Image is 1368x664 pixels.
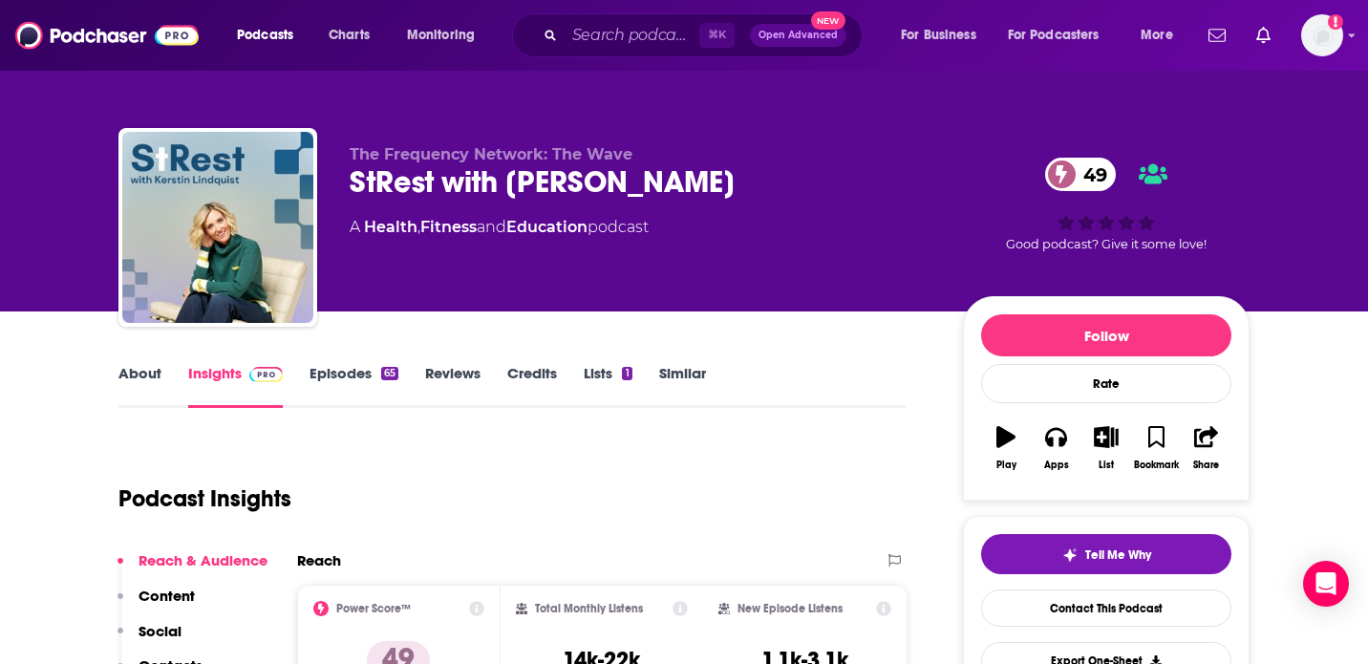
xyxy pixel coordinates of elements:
[188,364,283,408] a: InsightsPodchaser Pro
[1006,237,1207,251] span: Good podcast? Give it some love!
[565,20,699,51] input: Search podcasts, credits, & more...
[981,414,1031,482] button: Play
[1328,14,1343,30] svg: Add a profile image
[1127,20,1197,51] button: open menu
[350,216,649,239] div: A podcast
[981,314,1231,356] button: Follow
[506,218,588,236] a: Education
[394,20,500,51] button: open menu
[297,551,341,569] h2: Reach
[1301,14,1343,56] button: Show profile menu
[981,534,1231,574] button: tell me why sparkleTell Me Why
[364,218,417,236] a: Health
[530,13,881,57] div: Search podcasts, credits, & more...
[887,20,1000,51] button: open menu
[963,145,1250,264] div: 49Good podcast? Give it some love!
[1044,460,1069,471] div: Apps
[329,22,370,49] span: Charts
[407,22,475,49] span: Monitoring
[249,367,283,382] img: Podchaser Pro
[981,589,1231,627] a: Contact This Podcast
[139,551,267,569] p: Reach & Audience
[1301,14,1343,56] img: User Profile
[1134,460,1179,471] div: Bookmark
[1193,460,1219,471] div: Share
[584,364,631,408] a: Lists1
[15,17,199,54] img: Podchaser - Follow, Share and Rate Podcasts
[759,31,838,40] span: Open Advanced
[1249,19,1278,52] a: Show notifications dropdown
[118,551,267,587] button: Reach & Audience
[1141,22,1173,49] span: More
[417,218,420,236] span: ,
[995,20,1127,51] button: open menu
[1182,414,1231,482] button: Share
[622,367,631,380] div: 1
[1099,460,1114,471] div: List
[1064,158,1117,191] span: 49
[310,364,398,408] a: Episodes65
[1031,414,1080,482] button: Apps
[1081,414,1131,482] button: List
[1131,414,1181,482] button: Bookmark
[1062,547,1078,563] img: tell me why sparkle
[425,364,481,408] a: Reviews
[1085,547,1151,563] span: Tell Me Why
[1301,14,1343,56] span: Logged in as megcassidy
[699,23,735,48] span: ⌘ K
[1303,561,1349,607] div: Open Intercom Messenger
[381,367,398,380] div: 65
[996,460,1016,471] div: Play
[901,22,976,49] span: For Business
[477,218,506,236] span: and
[118,484,291,513] h1: Podcast Insights
[811,11,845,30] span: New
[1201,19,1233,52] a: Show notifications dropdown
[750,24,846,47] button: Open AdvancedNew
[737,602,843,615] h2: New Episode Listens
[350,145,632,163] span: The Frequency Network: The Wave
[1008,22,1100,49] span: For Podcasters
[535,602,643,615] h2: Total Monthly Listens
[224,20,318,51] button: open menu
[139,587,195,605] p: Content
[507,364,557,408] a: Credits
[118,364,161,408] a: About
[659,364,706,408] a: Similar
[118,622,182,657] button: Social
[981,364,1231,403] div: Rate
[316,20,381,51] a: Charts
[420,218,477,236] a: Fitness
[237,22,293,49] span: Podcasts
[122,132,313,323] img: StRest with Kerstin Lindquist
[336,602,411,615] h2: Power Score™
[1045,158,1117,191] a: 49
[139,622,182,640] p: Social
[118,587,195,622] button: Content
